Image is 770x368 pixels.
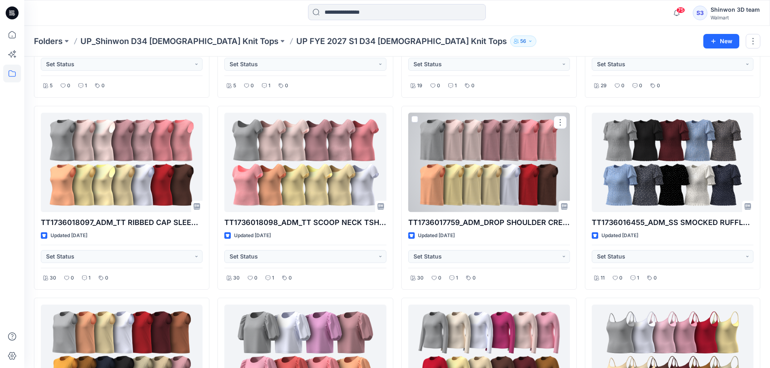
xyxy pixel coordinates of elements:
p: 30 [233,274,240,282]
p: 0 [105,274,108,282]
div: Shinwon 3D team [711,5,760,15]
p: UP FYE 2027 S1 D34 [DEMOGRAPHIC_DATA] Knit Tops [296,36,507,47]
p: 56 [520,37,526,46]
p: 1 [89,274,91,282]
p: 5 [233,82,236,90]
p: 1 [455,82,457,90]
a: TT1736017759_ADM_DROP SHOULDER CREW NECK MUSCLE TEE [408,113,570,212]
p: 0 [654,274,657,282]
p: 0 [657,82,660,90]
p: 30 [417,274,424,282]
p: 0 [289,274,292,282]
p: 0 [619,274,622,282]
p: TT1736018098_ADM_TT SCOOP NECK TSHIRT [224,217,386,228]
p: 30 [50,274,56,282]
p: 0 [473,274,476,282]
p: 0 [639,82,642,90]
p: 5 [50,82,53,90]
p: 0 [67,82,70,90]
p: 0 [285,82,288,90]
p: 1 [456,274,458,282]
a: TT1736018097_ADM_TT RIBBED CAP SLEEVE TSHIRT [41,113,203,212]
span: 75 [676,7,685,13]
p: 11 [601,274,605,282]
p: TT1736017759_ADM_DROP SHOULDER CREW NECK MUSCLE TEE [408,217,570,228]
p: 0 [71,274,74,282]
p: 0 [101,82,105,90]
p: 0 [438,274,441,282]
button: 56 [510,36,536,47]
a: Folders [34,36,63,47]
p: TT1736016455_ADM_SS SMOCKED RUFFLE HIGH NECK [592,217,753,228]
p: 0 [437,82,440,90]
div: Walmart [711,15,760,21]
a: TT1736018098_ADM_TT SCOOP NECK TSHIRT [224,113,386,212]
p: 29 [601,82,607,90]
p: 1 [85,82,87,90]
p: 1 [637,274,639,282]
p: 0 [621,82,624,90]
p: Updated [DATE] [51,231,87,240]
p: 0 [254,274,257,282]
a: TT1736016455_ADM_SS SMOCKED RUFFLE HIGH NECK [592,113,753,212]
p: 19 [417,82,422,90]
p: Updated [DATE] [418,231,455,240]
a: UP_Shinwon D34 [DEMOGRAPHIC_DATA] Knit Tops [80,36,278,47]
p: 0 [251,82,254,90]
p: 1 [268,82,270,90]
p: 1 [272,274,274,282]
p: TT1736018097_ADM_TT RIBBED CAP SLEEVE TSHIRT [41,217,203,228]
p: 0 [471,82,475,90]
p: Updated [DATE] [601,231,638,240]
div: S3 [693,6,707,20]
button: New [703,34,739,48]
p: Updated [DATE] [234,231,271,240]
